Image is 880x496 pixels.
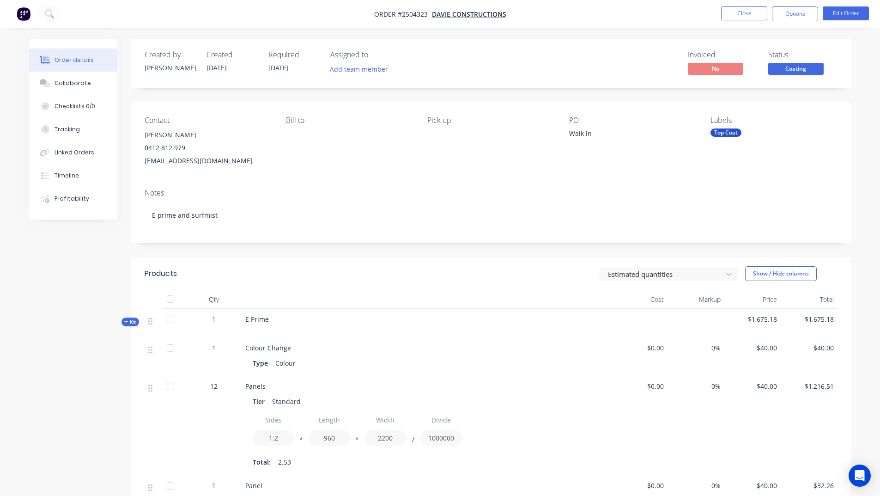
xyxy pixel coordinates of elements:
[124,318,136,325] span: Kit
[55,79,91,87] div: Collaborate
[615,343,664,353] span: $0.00
[325,63,393,75] button: Add team member
[253,457,271,467] span: Total:
[272,356,299,370] div: Colour
[330,63,393,75] button: Add team member
[728,343,777,353] span: $40.00
[615,381,664,391] span: $0.00
[615,481,664,490] span: $0.00
[671,343,721,353] span: 0%
[29,118,117,141] button: Tracking
[688,50,757,59] div: Invoiced
[29,141,117,164] button: Linked Orders
[145,189,838,197] div: Notes
[374,10,432,18] span: Order #2504323 -
[17,7,30,21] img: Factory
[768,63,824,74] span: Coating
[278,457,291,467] span: 2.53
[671,481,721,490] span: 0%
[420,412,462,428] input: Label
[668,290,724,309] div: Markup
[212,343,216,353] span: 1
[784,343,834,353] span: $40.00
[364,430,406,446] input: Value
[309,430,350,446] input: Value
[688,63,743,74] span: No
[55,102,95,110] div: Checklists 0/0
[408,438,418,445] button: /
[569,129,685,141] div: Walk in
[29,49,117,72] button: Order details
[55,56,94,64] div: Order details
[823,6,869,20] button: Edit Order
[784,481,834,490] span: $32.26
[784,314,834,324] span: $1,675.18
[710,116,837,125] div: Labels
[29,187,117,210] button: Profitability
[768,50,838,59] div: Status
[728,381,777,391] span: $40.00
[145,116,271,125] div: Contact
[212,481,216,490] span: 1
[432,10,506,18] a: Davie Constructions
[849,465,871,487] div: Open Intercom Messenger
[206,63,227,72] span: [DATE]
[145,50,195,59] div: Created by
[253,395,268,408] div: Tier
[245,481,262,490] span: Panel
[245,343,291,352] span: Colour Change
[671,381,721,391] span: 0%
[268,63,289,72] span: [DATE]
[784,381,834,391] span: $1,216.51
[212,314,216,324] span: 1
[710,129,741,137] div: Top Coat
[145,268,177,279] div: Products
[309,412,350,428] input: Label
[268,50,319,59] div: Required
[145,154,271,167] div: [EMAIL_ADDRESS][DOMAIN_NAME]
[569,116,696,125] div: PO
[253,412,294,428] input: Label
[745,266,817,281] button: Show / Hide columns
[29,95,117,118] button: Checklists 0/0
[420,430,462,446] input: Value
[145,141,271,154] div: 0412 812 979
[724,290,781,309] div: Price
[611,290,668,309] div: Cost
[145,63,195,73] div: [PERSON_NAME]
[253,430,294,446] input: Value
[768,63,824,77] button: Coating
[55,148,94,157] div: Linked Orders
[721,6,767,20] button: Close
[268,395,304,408] div: Standard
[245,315,269,324] span: E Prime
[121,318,139,326] button: Kit
[145,129,271,141] div: [PERSON_NAME]
[253,356,272,370] div: Type
[728,314,777,324] span: $1,675.18
[728,481,777,490] span: $40.00
[55,195,89,203] div: Profitability
[55,125,80,134] div: Tracking
[781,290,838,309] div: Total
[55,171,79,180] div: Timeline
[330,50,423,59] div: Assigned to
[286,116,413,125] div: Bill to
[145,129,271,167] div: [PERSON_NAME]0412 812 979[EMAIL_ADDRESS][DOMAIN_NAME]
[772,6,818,21] button: Options
[427,116,554,125] div: Pick up
[245,382,266,391] span: Panels
[186,290,242,309] div: Qty
[145,201,838,229] div: E prime and surfmist
[364,412,406,428] input: Label
[29,72,117,95] button: Collaborate
[206,50,257,59] div: Created
[29,164,117,187] button: Timeline
[210,381,218,391] span: 12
